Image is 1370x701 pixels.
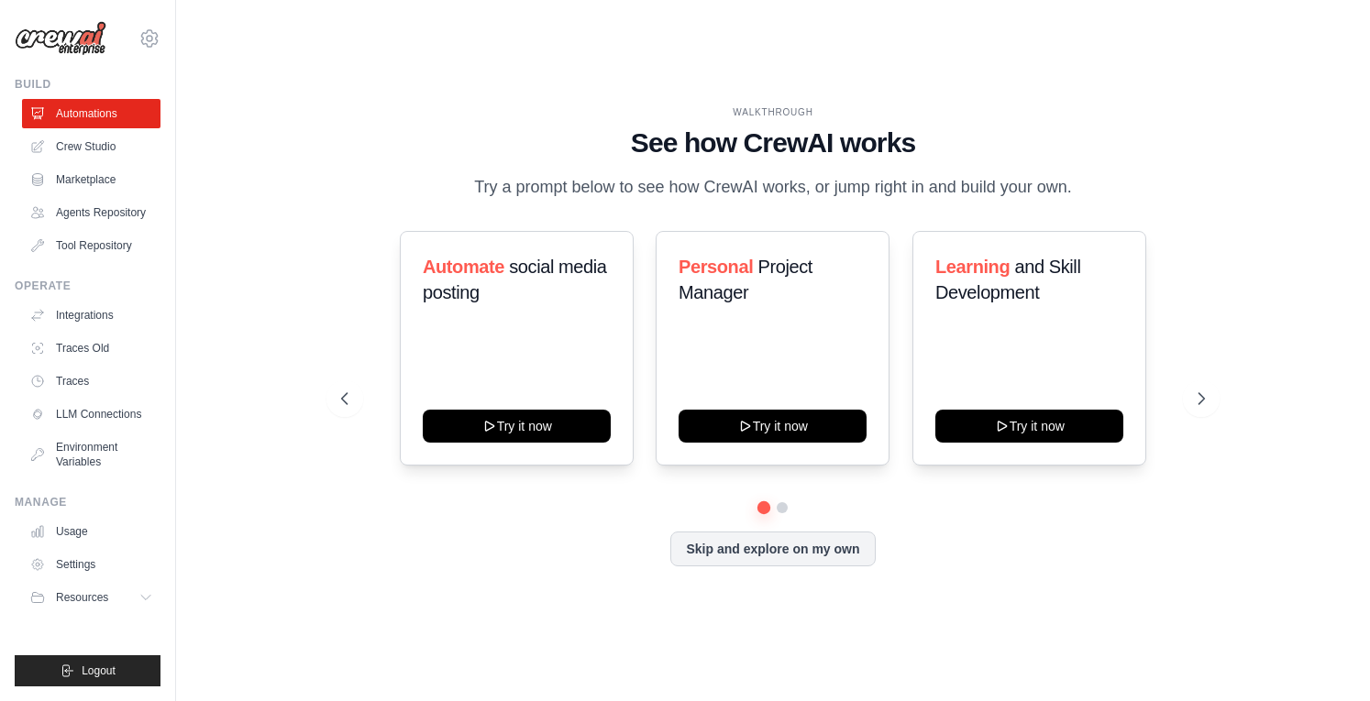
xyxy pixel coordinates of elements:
a: Traces [22,367,160,396]
a: Automations [22,99,160,128]
div: Build [15,77,160,92]
div: WALKTHROUGH [341,105,1205,119]
a: LLM Connections [22,400,160,429]
p: Try a prompt below to see how CrewAI works, or jump right in and build your own. [465,174,1081,201]
img: Logo [15,21,106,56]
span: Learning [935,257,1010,277]
a: Usage [22,517,160,546]
button: Logout [15,655,160,686]
iframe: Chat Widget [1278,613,1370,701]
span: social media posting [423,257,607,302]
a: Settings [22,550,160,579]
div: Manage [15,495,160,509]
span: Project Manager [679,257,812,302]
a: Environment Variables [22,433,160,476]
button: Try it now [679,410,867,443]
span: Logout [82,663,116,678]
div: Operate [15,279,160,293]
a: Integrations [22,301,160,330]
a: Tool Repository [22,231,160,260]
button: Resources [22,583,160,612]
span: and Skill Development [935,257,1080,302]
a: Agents Repository [22,198,160,227]
span: Resources [56,590,108,605]
a: Marketplace [22,165,160,194]
span: Personal [679,257,753,277]
a: Crew Studio [22,132,160,161]
a: Traces Old [22,334,160,363]
span: Automate [423,257,504,277]
button: Skip and explore on my own [670,531,875,566]
h1: See how CrewAI works [341,126,1205,159]
button: Try it now [423,410,611,443]
button: Try it now [935,410,1123,443]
